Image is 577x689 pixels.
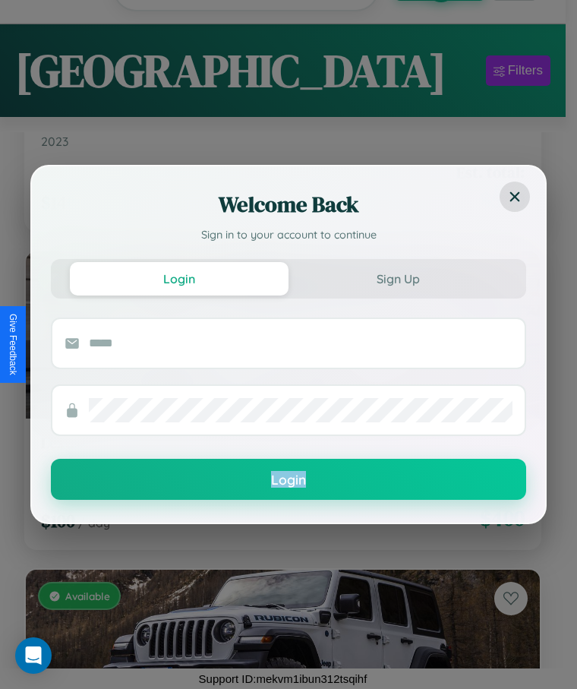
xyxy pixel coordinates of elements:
button: Login [51,459,526,500]
div: Give Feedback [8,314,18,375]
button: Sign Up [288,262,507,296]
p: Sign in to your account to continue [51,227,526,244]
div: Open Intercom Messenger [15,637,52,674]
h2: Welcome Back [51,189,526,220]
button: Login [70,262,288,296]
